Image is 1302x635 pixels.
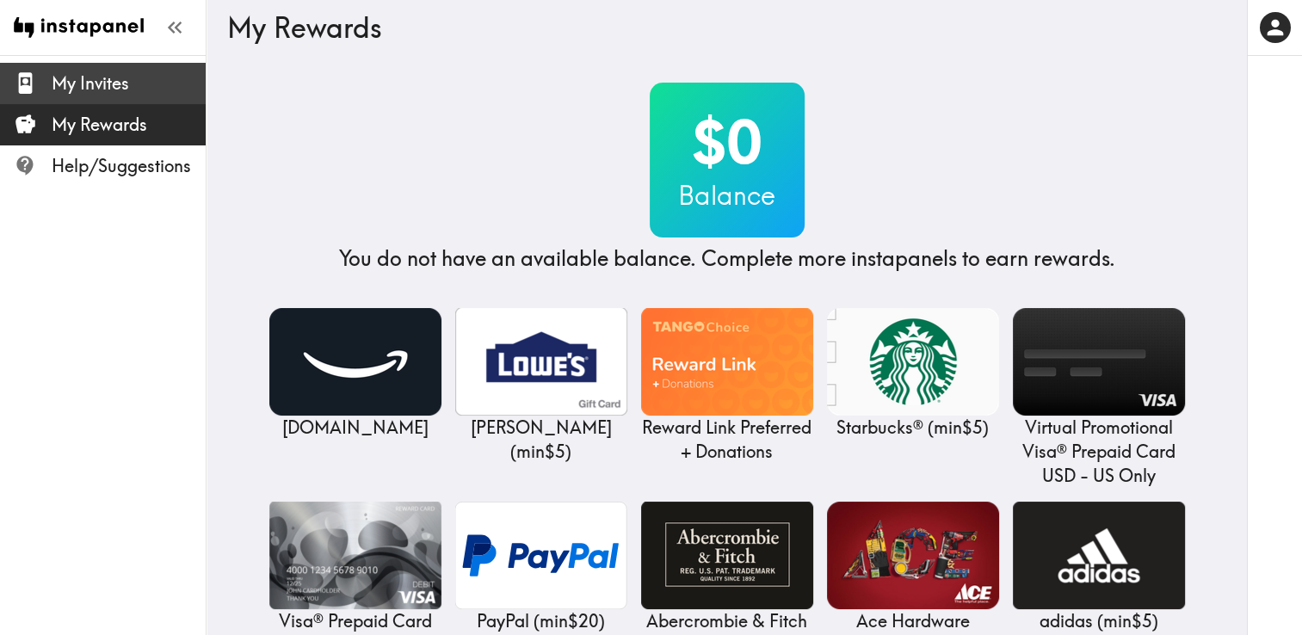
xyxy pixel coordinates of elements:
[827,502,999,609] img: Ace Hardware
[1013,502,1185,609] img: adidas
[1013,416,1185,488] p: Virtual Promotional Visa® Prepaid Card USD - US Only
[641,308,813,416] img: Reward Link Preferred + Donations
[1013,502,1185,633] a: adidasadidas (min$5)
[827,308,999,416] img: Starbucks®
[1013,308,1185,416] img: Virtual Promotional Visa® Prepaid Card USD - US Only
[455,502,627,609] img: PayPal
[455,416,627,464] p: [PERSON_NAME] ( min $5 )
[827,416,999,440] p: Starbucks® ( min $5 )
[52,113,206,137] span: My Rewards
[269,502,441,609] img: Visa® Prepaid Card USD
[641,502,813,609] img: Abercrombie & Fitch
[455,502,627,633] a: PayPalPayPal (min$20)
[269,416,441,440] p: [DOMAIN_NAME]
[641,416,813,464] p: Reward Link Preferred + Donations
[1013,308,1185,488] a: Virtual Promotional Visa® Prepaid Card USD - US OnlyVirtual Promotional Visa® Prepaid Card USD - ...
[827,308,999,440] a: Starbucks®Starbucks® (min$5)
[269,308,441,440] a: Amazon.com[DOMAIN_NAME]
[650,177,805,213] h3: Balance
[269,308,441,416] img: Amazon.com
[52,71,206,96] span: My Invites
[650,107,805,177] h2: $0
[455,308,627,416] img: Lowe's
[455,308,627,464] a: Lowe's[PERSON_NAME] (min$5)
[52,154,206,178] span: Help/Suggestions
[339,244,1115,274] h4: You do not have an available balance. Complete more instapanels to earn rewards.
[641,308,813,464] a: Reward Link Preferred + DonationsReward Link Preferred + Donations
[455,609,627,633] p: PayPal ( min $20 )
[227,11,1213,44] h3: My Rewards
[1013,609,1185,633] p: adidas ( min $5 )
